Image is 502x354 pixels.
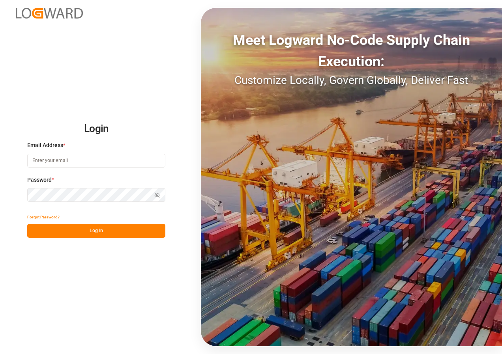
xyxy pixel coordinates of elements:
[27,210,60,224] button: Forgot Password?
[16,8,83,19] img: Logward_new_orange.png
[27,116,165,142] h2: Login
[201,30,502,72] div: Meet Logward No-Code Supply Chain Execution:
[27,176,52,184] span: Password
[201,72,502,89] div: Customize Locally, Govern Globally, Deliver Fast
[27,154,165,168] input: Enter your email
[27,141,63,149] span: Email Address
[27,224,165,238] button: Log In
